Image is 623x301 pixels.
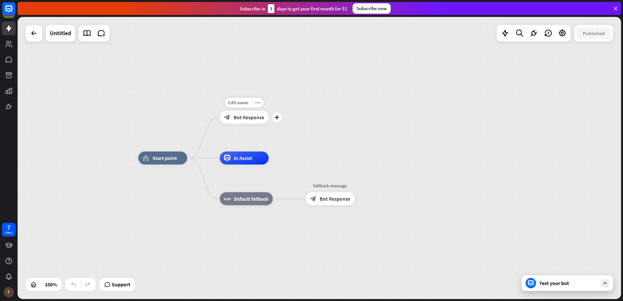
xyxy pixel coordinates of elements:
div: days [6,230,12,235]
div: 7 [7,224,10,230]
div: Subscribe now [353,3,391,14]
span: Support [112,279,130,290]
span: Default fallback [234,195,268,202]
i: block_bot_response [310,195,316,202]
div: 3 [268,4,274,13]
i: block_bot_response [224,114,230,121]
div: Subscribe in days to get your first month for $1 [240,4,347,13]
div: 100% [43,279,59,290]
button: Published [577,27,611,39]
button: Open LiveChat chat widget [5,3,25,22]
i: more_horiz [255,100,260,105]
span: Bot Response [320,195,350,202]
i: home_2 [142,155,149,161]
span: Edit name [228,100,248,106]
div: Fallback message [301,182,359,189]
i: block_fallback [224,195,231,202]
div: Untitled [50,25,71,41]
a: 7 days [2,223,16,236]
i: plus [274,115,279,120]
div: Test your bot [539,280,598,286]
span: Start point [152,155,177,161]
span: AI Assist [234,155,252,161]
span: Bot Response [234,114,264,121]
